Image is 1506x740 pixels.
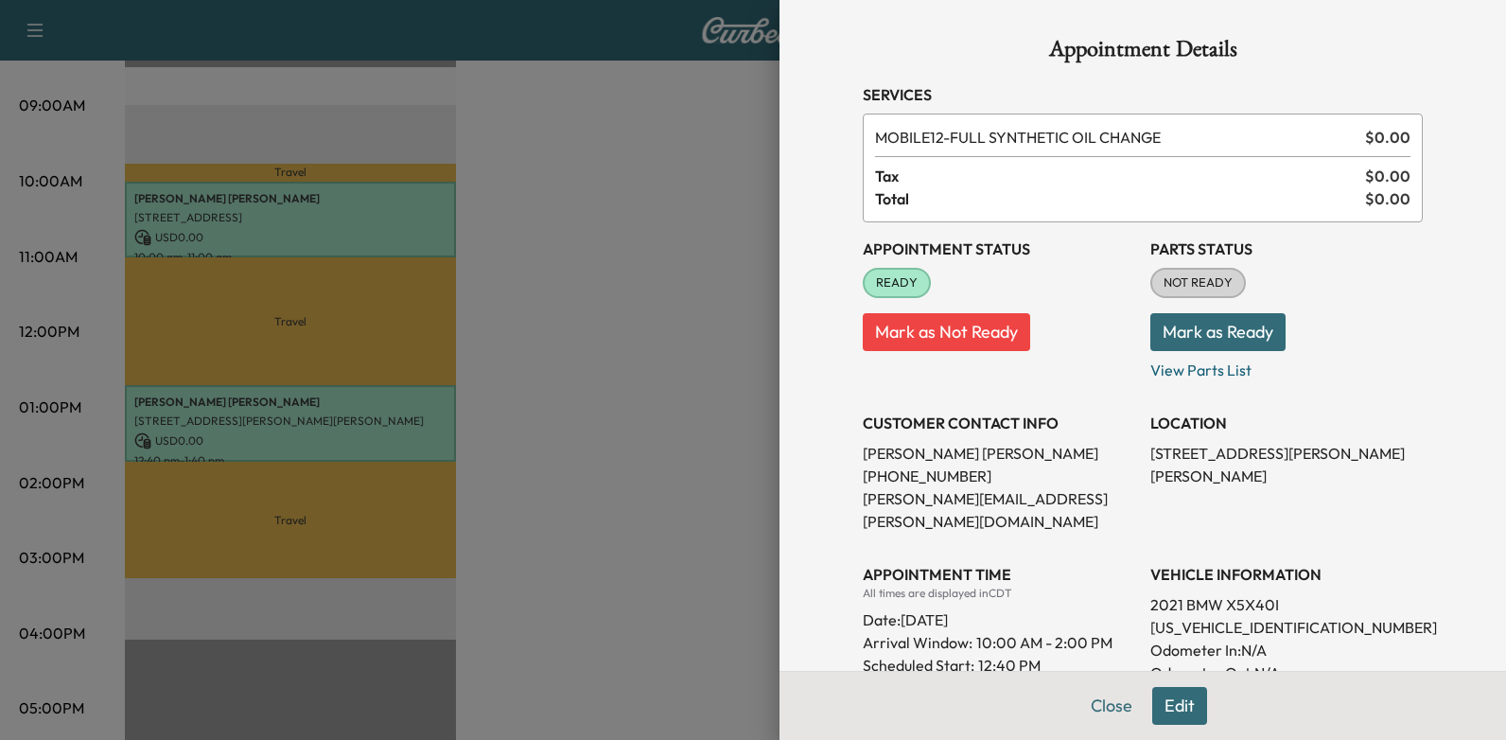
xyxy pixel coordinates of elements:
[1150,616,1423,639] p: [US_VEHICLE_IDENTIFICATION_NUMBER]
[1152,273,1244,292] span: NOT READY
[863,238,1135,260] h3: Appointment Status
[1150,593,1423,616] p: 2021 BMW X5X40I
[1078,687,1145,725] button: Close
[1150,351,1423,381] p: View Parts List
[1150,313,1286,351] button: Mark as Ready
[875,165,1365,187] span: Tax
[1150,563,1423,586] h3: VEHICLE INFORMATION
[863,38,1423,68] h1: Appointment Details
[1365,126,1410,149] span: $ 0.00
[863,487,1135,533] p: [PERSON_NAME][EMAIL_ADDRESS][PERSON_NAME][DOMAIN_NAME]
[978,654,1041,677] p: 12:40 PM
[865,273,929,292] span: READY
[875,126,1357,149] span: FULL SYNTHETIC OIL CHANGE
[863,83,1423,106] h3: Services
[863,313,1030,351] button: Mark as Not Ready
[1365,187,1410,210] span: $ 0.00
[863,442,1135,465] p: [PERSON_NAME] [PERSON_NAME]
[1150,442,1423,487] p: [STREET_ADDRESS][PERSON_NAME][PERSON_NAME]
[1150,238,1423,260] h3: Parts Status
[863,563,1135,586] h3: APPOINTMENT TIME
[976,631,1112,654] span: 10:00 AM - 2:00 PM
[875,187,1365,210] span: Total
[1150,412,1423,434] h3: LOCATION
[863,601,1135,631] div: Date: [DATE]
[863,586,1135,601] div: All times are displayed in CDT
[863,631,1135,654] p: Arrival Window:
[863,654,974,677] p: Scheduled Start:
[1152,687,1207,725] button: Edit
[863,412,1135,434] h3: CUSTOMER CONTACT INFO
[1150,661,1423,684] p: Odometer Out: N/A
[863,465,1135,487] p: [PHONE_NUMBER]
[1365,165,1410,187] span: $ 0.00
[1150,639,1423,661] p: Odometer In: N/A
